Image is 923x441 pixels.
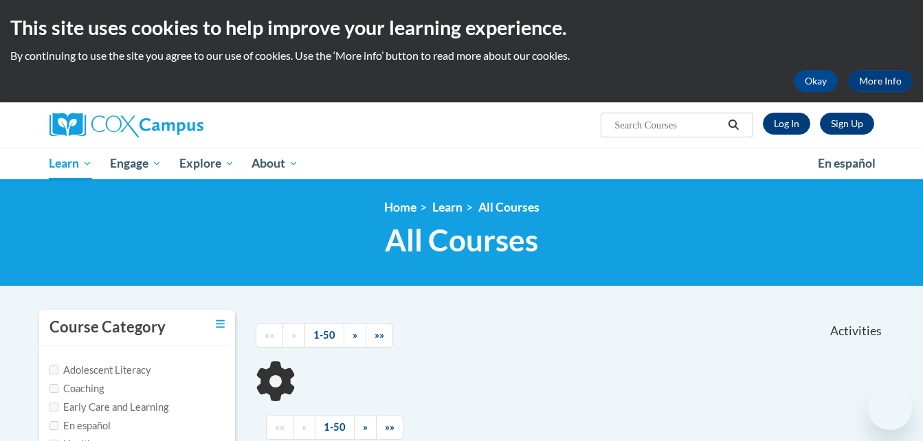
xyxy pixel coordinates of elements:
[216,317,225,332] a: Toggle collapse
[49,365,58,374] input: Checkbox for Options
[49,113,311,137] a: Cox Campus
[256,324,283,348] a: Begining
[101,148,170,179] a: Engage
[868,386,912,430] iframe: Button to launch messaging window
[384,200,416,214] a: Home
[818,156,876,170] span: En español
[275,421,285,433] span: ««
[265,329,274,341] span: ««
[10,48,913,63] p: By continuing to use the site you agree to our use of cookies. Use the ‘More info’ button to read...
[29,148,895,179] div: Main menu
[49,113,203,137] img: Cox Campus
[10,14,913,41] h2: This site uses cookies to help improve your learning experience.
[363,421,368,433] span: »
[794,70,838,92] button: Okay
[266,416,293,440] a: Begining
[376,416,403,440] a: End
[375,329,384,341] span: »»
[830,324,882,339] span: Activities
[49,418,111,433] label: En español
[366,324,393,348] a: End
[49,363,151,378] label: Adolescent Literacy
[809,149,885,178] a: En español
[293,416,315,440] a: Previous
[49,400,168,415] label: Early Care and Learning
[41,148,102,179] a: Learn
[49,384,58,393] input: Checkbox for Options
[243,148,307,179] a: About
[763,113,810,135] a: Log In
[302,421,307,433] span: «
[110,155,162,172] span: Engage
[820,113,874,135] a: Register
[49,403,58,411] input: Checkbox for Options
[315,416,355,440] a: 1-50
[49,317,166,338] h3: Course Category
[49,421,58,430] input: Checkbox for Options
[291,329,296,341] span: «
[478,200,540,214] a: All Courses
[252,155,298,172] span: About
[385,222,538,258] span: All Courses
[179,155,234,172] span: Explore
[385,421,394,433] span: »»
[613,117,723,133] input: Search Courses
[49,155,92,172] span: Learn
[848,70,913,92] a: More Info
[170,148,243,179] a: Explore
[344,324,366,348] a: Next
[354,416,377,440] a: Next
[282,324,305,348] a: Previous
[304,324,344,348] a: 1-50
[49,381,104,396] label: Coaching
[353,329,357,341] span: »
[432,200,463,214] a: Learn
[723,117,744,133] button: Search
